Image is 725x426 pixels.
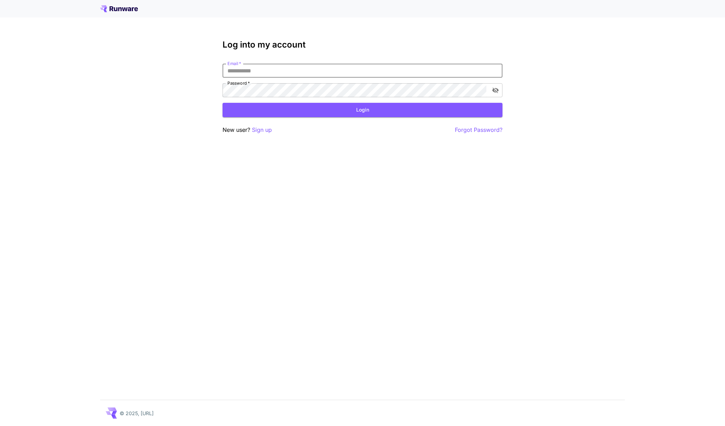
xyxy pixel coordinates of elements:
[252,126,272,134] button: Sign up
[223,126,272,134] p: New user?
[227,61,241,66] label: Email
[489,84,502,97] button: toggle password visibility
[455,126,502,134] button: Forgot Password?
[120,410,154,417] p: © 2025, [URL]
[223,40,502,50] h3: Log into my account
[227,80,250,86] label: Password
[223,103,502,117] button: Login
